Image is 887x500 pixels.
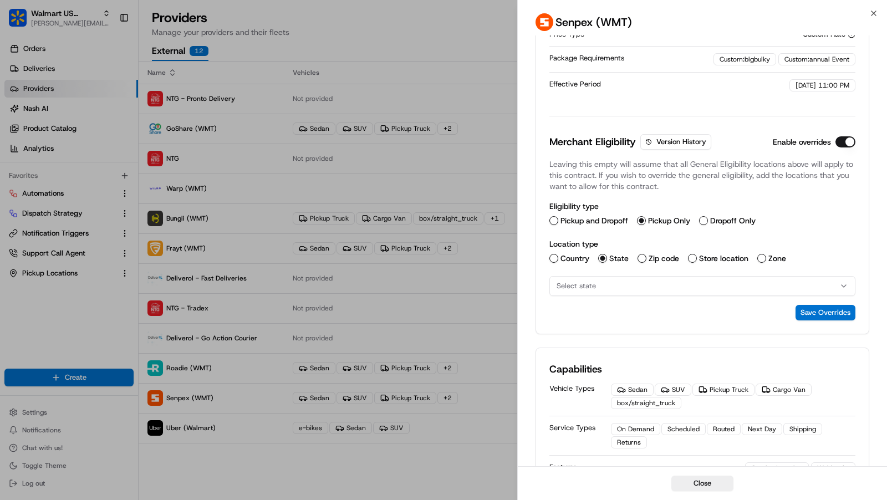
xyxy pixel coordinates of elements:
div: Vehicle Types [549,384,610,394]
img: Charles Folsom [11,191,29,208]
h2: Senpex (WMT) [555,14,632,30]
h4: Eligibility type [549,201,855,212]
div: Routed [707,423,741,435]
button: See all [172,141,202,155]
label: Pickup Only [648,217,690,225]
span: [PERSON_NAME] [34,201,90,210]
h4: Location type [549,238,855,249]
div: Features [549,462,745,472]
div: Webhooks [811,462,855,475]
h2: Capabilities [549,361,855,377]
p: Leaving this empty will assume that all General Eligibility locations above will apply to this co... [549,159,855,192]
label: Enable overrides [773,138,831,146]
label: Zone [768,254,786,262]
div: Returns [611,436,647,448]
div: Start new chat [50,105,182,116]
img: Nash [11,11,33,33]
div: On Demand [611,423,660,435]
span: unihopllc [34,171,64,180]
span: Knowledge Base [22,247,85,258]
p: Welcome 👋 [11,44,202,62]
button: Version History [640,134,711,150]
input: Clear [29,71,183,83]
button: Start new chat [188,109,202,122]
label: Country [560,254,589,262]
a: 📗Knowledge Base [7,243,89,263]
span: [DATE] [73,171,95,180]
div: Sedan [611,384,654,396]
div: Courier Location [745,462,809,475]
div: Shipping [783,423,822,435]
img: 1736555255976-a54dd68f-1ca7-489b-9aae-adbdc363a1c4 [11,105,31,125]
label: Zip code [649,254,679,262]
label: State [609,254,629,262]
a: Powered byPylon [78,274,134,283]
div: Scheduled [661,423,706,435]
button: Close [671,476,733,491]
div: SUV [655,384,691,396]
label: Dropoff Only [710,217,756,225]
div: Pickup Truck [692,384,755,396]
span: • [92,201,96,210]
button: Save Overrides [796,305,855,320]
div: [DATE] 11:00 PM [789,79,855,91]
div: box/straight_truck [611,397,681,409]
div: 📗 [11,248,20,257]
img: senpex-logo.png [536,13,553,31]
span: Select state [557,281,596,291]
a: 💻API Documentation [89,243,182,263]
label: Pickup and Dropoff [560,217,628,225]
div: Effective Period [549,79,789,89]
div: Past conversations [11,144,74,152]
img: 9188753566659_6852d8bf1fb38e338040_72.png [23,105,43,125]
span: API Documentation [105,247,178,258]
div: Custom:annual Event [778,53,855,65]
h3: Merchant Eligibility [549,134,636,150]
div: Next Day [742,423,782,435]
label: Store location [699,254,748,262]
div: Package Requirements [549,53,713,63]
img: unihopllc [11,161,29,178]
span: Pylon [110,274,134,283]
div: Service Types [549,423,610,433]
div: Custom:bigbulky [713,53,776,65]
span: [DATE] [98,201,121,210]
div: 💻 [94,248,103,257]
div: Cargo Van [756,384,812,396]
div: We're available if you need us! [50,116,152,125]
span: • [67,171,70,180]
